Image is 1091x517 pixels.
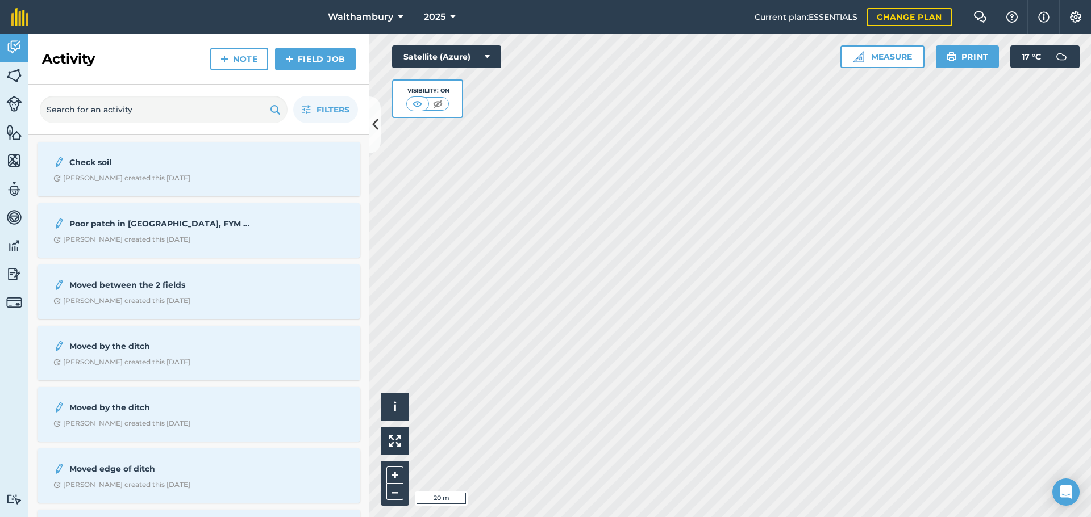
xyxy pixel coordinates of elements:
div: [PERSON_NAME] created this [DATE] [53,296,190,305]
div: Open Intercom Messenger [1052,478,1080,506]
a: Moved by the ditchClock with arrow pointing clockwise[PERSON_NAME] created this [DATE] [44,333,353,373]
img: Clock with arrow pointing clockwise [53,481,61,489]
img: svg+xml;base64,PHN2ZyB4bWxucz0iaHR0cDovL3d3dy53My5vcmcvMjAwMC9zdmciIHdpZHRoPSI1MCIgaGVpZ2h0PSI0MC... [431,98,445,110]
button: i [381,393,409,421]
img: Two speech bubbles overlapping with the left bubble in the forefront [973,11,987,23]
div: [PERSON_NAME] created this [DATE] [53,358,190,367]
img: svg+xml;base64,PHN2ZyB4bWxucz0iaHR0cDovL3d3dy53My5vcmcvMjAwMC9zdmciIHdpZHRoPSIxNyIgaGVpZ2h0PSIxNy... [1038,10,1050,24]
img: Clock with arrow pointing clockwise [53,420,61,427]
div: [PERSON_NAME] created this [DATE] [53,174,190,183]
div: [PERSON_NAME] created this [DATE] [53,419,190,428]
span: 2025 [424,10,445,24]
img: Clock with arrow pointing clockwise [53,297,61,305]
button: Measure [840,45,925,68]
img: svg+xml;base64,PD94bWwgdmVyc2lvbj0iMS4wIiBlbmNvZGluZz0idXRmLTgiPz4KPCEtLSBHZW5lcmF0b3I6IEFkb2JlIE... [6,39,22,56]
a: Check soilClock with arrow pointing clockwise[PERSON_NAME] created this [DATE] [44,149,353,190]
img: Ruler icon [853,51,864,62]
img: svg+xml;base64,PHN2ZyB4bWxucz0iaHR0cDovL3d3dy53My5vcmcvMjAwMC9zdmciIHdpZHRoPSI1NiIgaGVpZ2h0PSI2MC... [6,152,22,169]
img: svg+xml;base64,PD94bWwgdmVyc2lvbj0iMS4wIiBlbmNvZGluZz0idXRmLTgiPz4KPCEtLSBHZW5lcmF0b3I6IEFkb2JlIE... [53,401,65,414]
a: Change plan [867,8,952,26]
a: Moved edge of ditchClock with arrow pointing clockwise[PERSON_NAME] created this [DATE] [44,455,353,496]
a: Poor patch in [GEOGRAPHIC_DATA], FYM maxClock with arrow pointing clockwise[PERSON_NAME] created ... [44,210,353,251]
a: Moved by the ditchClock with arrow pointing clockwise[PERSON_NAME] created this [DATE] [44,394,353,435]
img: svg+xml;base64,PD94bWwgdmVyc2lvbj0iMS4wIiBlbmNvZGluZz0idXRmLTgiPz4KPCEtLSBHZW5lcmF0b3I6IEFkb2JlIE... [6,494,22,505]
a: Note [210,48,268,70]
img: Clock with arrow pointing clockwise [53,359,61,366]
div: Visibility: On [406,86,449,95]
img: A cog icon [1069,11,1082,23]
strong: Moved by the ditch [69,340,249,352]
img: fieldmargin Logo [11,8,28,26]
img: A question mark icon [1005,11,1019,23]
img: svg+xml;base64,PD94bWwgdmVyc2lvbj0iMS4wIiBlbmNvZGluZz0idXRmLTgiPz4KPCEtLSBHZW5lcmF0b3I6IEFkb2JlIE... [6,295,22,310]
span: Filters [317,103,349,116]
button: – [386,484,403,500]
span: i [393,400,397,414]
strong: Poor patch in [GEOGRAPHIC_DATA], FYM max [69,217,249,230]
img: svg+xml;base64,PD94bWwgdmVyc2lvbj0iMS4wIiBlbmNvZGluZz0idXRmLTgiPz4KPCEtLSBHZW5lcmF0b3I6IEFkb2JlIE... [53,278,65,292]
img: svg+xml;base64,PHN2ZyB4bWxucz0iaHR0cDovL3d3dy53My5vcmcvMjAwMC9zdmciIHdpZHRoPSIxOSIgaGVpZ2h0PSIyNC... [946,50,957,64]
span: Walthambury [328,10,393,24]
img: svg+xml;base64,PHN2ZyB4bWxucz0iaHR0cDovL3d3dy53My5vcmcvMjAwMC9zdmciIHdpZHRoPSI1MCIgaGVpZ2h0PSI0MC... [410,98,424,110]
button: Satellite (Azure) [392,45,501,68]
input: Search for an activity [40,96,288,123]
img: svg+xml;base64,PD94bWwgdmVyc2lvbj0iMS4wIiBlbmNvZGluZz0idXRmLTgiPz4KPCEtLSBHZW5lcmF0b3I6IEFkb2JlIE... [53,339,65,353]
img: svg+xml;base64,PD94bWwgdmVyc2lvbj0iMS4wIiBlbmNvZGluZz0idXRmLTgiPz4KPCEtLSBHZW5lcmF0b3I6IEFkb2JlIE... [1050,45,1073,68]
strong: Moved by the ditch [69,401,249,414]
strong: Moved between the 2 fields [69,279,249,291]
span: Current plan : ESSENTIALS [755,11,857,23]
h2: Activity [42,50,95,68]
strong: Check soil [69,156,249,169]
img: svg+xml;base64,PD94bWwgdmVyc2lvbj0iMS4wIiBlbmNvZGluZz0idXRmLTgiPz4KPCEtLSBHZW5lcmF0b3I6IEFkb2JlIE... [6,180,22,197]
img: svg+xml;base64,PHN2ZyB4bWxucz0iaHR0cDovL3d3dy53My5vcmcvMjAwMC9zdmciIHdpZHRoPSI1NiIgaGVpZ2h0PSI2MC... [6,67,22,84]
img: svg+xml;base64,PD94bWwgdmVyc2lvbj0iMS4wIiBlbmNvZGluZz0idXRmLTgiPz4KPCEtLSBHZW5lcmF0b3I6IEFkb2JlIE... [6,209,22,226]
img: svg+xml;base64,PHN2ZyB4bWxucz0iaHR0cDovL3d3dy53My5vcmcvMjAwMC9zdmciIHdpZHRoPSIxNCIgaGVpZ2h0PSIyNC... [285,52,293,66]
img: svg+xml;base64,PHN2ZyB4bWxucz0iaHR0cDovL3d3dy53My5vcmcvMjAwMC9zdmciIHdpZHRoPSIxOSIgaGVpZ2h0PSIyNC... [270,103,281,116]
div: [PERSON_NAME] created this [DATE] [53,480,190,489]
img: svg+xml;base64,PD94bWwgdmVyc2lvbj0iMS4wIiBlbmNvZGluZz0idXRmLTgiPz4KPCEtLSBHZW5lcmF0b3I6IEFkb2JlIE... [53,217,65,230]
button: Filters [293,96,358,123]
img: Four arrows, one pointing top left, one top right, one bottom right and the last bottom left [389,435,401,447]
img: svg+xml;base64,PHN2ZyB4bWxucz0iaHR0cDovL3d3dy53My5vcmcvMjAwMC9zdmciIHdpZHRoPSI1NiIgaGVpZ2h0PSI2MC... [6,124,22,141]
strong: Moved edge of ditch [69,463,249,475]
img: svg+xml;base64,PD94bWwgdmVyc2lvbj0iMS4wIiBlbmNvZGluZz0idXRmLTgiPz4KPCEtLSBHZW5lcmF0b3I6IEFkb2JlIE... [6,237,22,254]
div: [PERSON_NAME] created this [DATE] [53,235,190,244]
a: Moved between the 2 fieldsClock with arrow pointing clockwise[PERSON_NAME] created this [DATE] [44,271,353,312]
img: svg+xml;base64,PD94bWwgdmVyc2lvbj0iMS4wIiBlbmNvZGluZz0idXRmLTgiPz4KPCEtLSBHZW5lcmF0b3I6IEFkb2JlIE... [6,266,22,283]
a: Field Job [275,48,356,70]
button: 17 °C [1010,45,1080,68]
img: svg+xml;base64,PD94bWwgdmVyc2lvbj0iMS4wIiBlbmNvZGluZz0idXRmLTgiPz4KPCEtLSBHZW5lcmF0b3I6IEFkb2JlIE... [53,462,65,476]
img: svg+xml;base64,PD94bWwgdmVyc2lvbj0iMS4wIiBlbmNvZGluZz0idXRmLTgiPz4KPCEtLSBHZW5lcmF0b3I6IEFkb2JlIE... [6,96,22,112]
img: svg+xml;base64,PHN2ZyB4bWxucz0iaHR0cDovL3d3dy53My5vcmcvMjAwMC9zdmciIHdpZHRoPSIxNCIgaGVpZ2h0PSIyNC... [220,52,228,66]
img: Clock with arrow pointing clockwise [53,175,61,182]
button: Print [936,45,1000,68]
button: + [386,466,403,484]
img: Clock with arrow pointing clockwise [53,236,61,243]
img: svg+xml;base64,PD94bWwgdmVyc2lvbj0iMS4wIiBlbmNvZGluZz0idXRmLTgiPz4KPCEtLSBHZW5lcmF0b3I6IEFkb2JlIE... [53,155,65,169]
span: 17 ° C [1022,45,1041,68]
